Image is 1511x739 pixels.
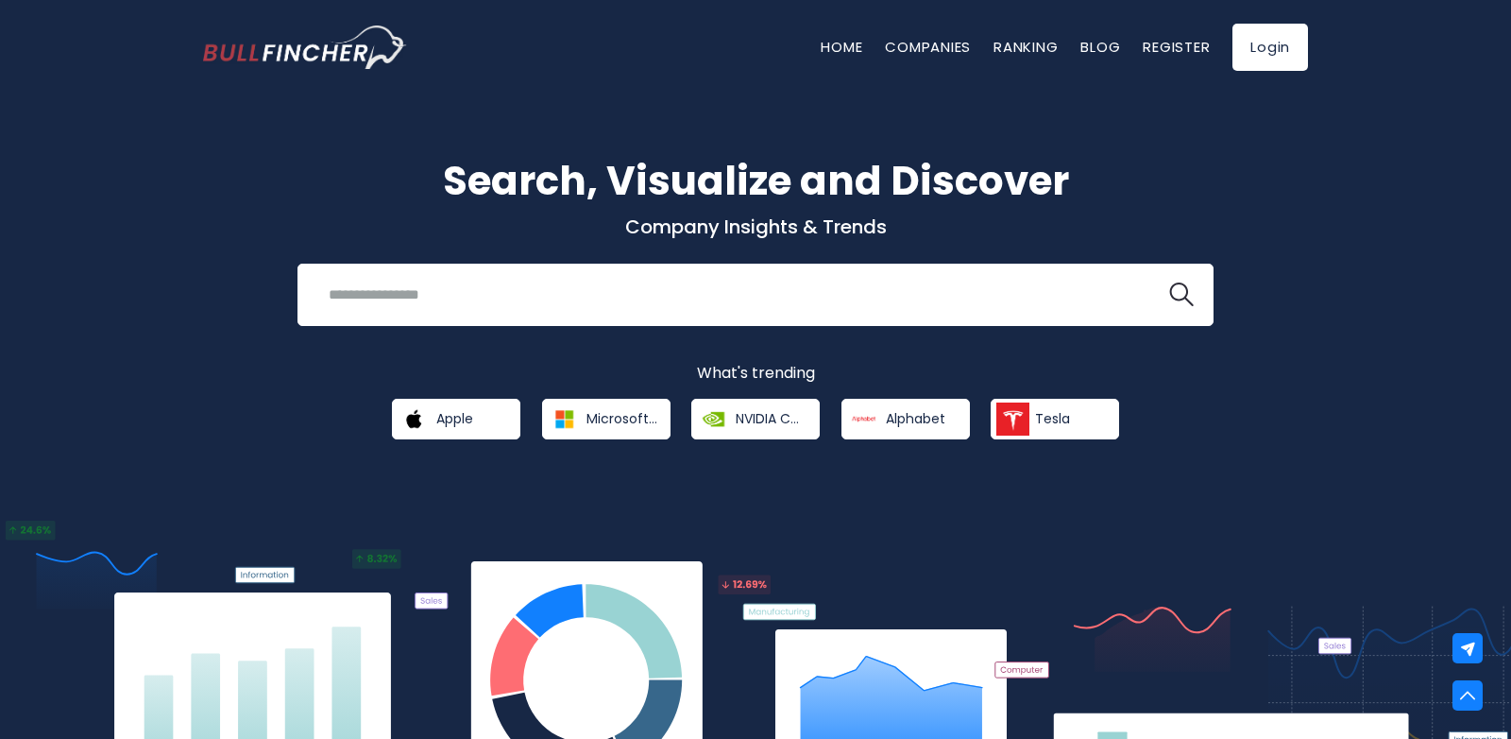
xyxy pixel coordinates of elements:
[886,410,945,427] span: Alphabet
[885,37,971,57] a: Companies
[691,399,820,439] a: NVIDIA Corporation
[392,399,520,439] a: Apple
[542,399,671,439] a: Microsoft Corporation
[586,410,657,427] span: Microsoft Corporation
[1035,410,1070,427] span: Tesla
[1143,37,1210,57] a: Register
[736,410,806,427] span: NVIDIA Corporation
[203,151,1308,211] h1: Search, Visualize and Discover
[203,215,1308,239] p: Company Insights & Trends
[1232,24,1308,71] a: Login
[991,399,1119,439] a: Tesla
[436,410,473,427] span: Apple
[821,37,862,57] a: Home
[1080,37,1120,57] a: Blog
[841,399,970,439] a: Alphabet
[203,26,407,69] img: Bullfincher logo
[993,37,1058,57] a: Ranking
[203,364,1308,384] p: What's trending
[1169,283,1194,307] img: search icon
[203,26,406,69] a: Go to homepage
